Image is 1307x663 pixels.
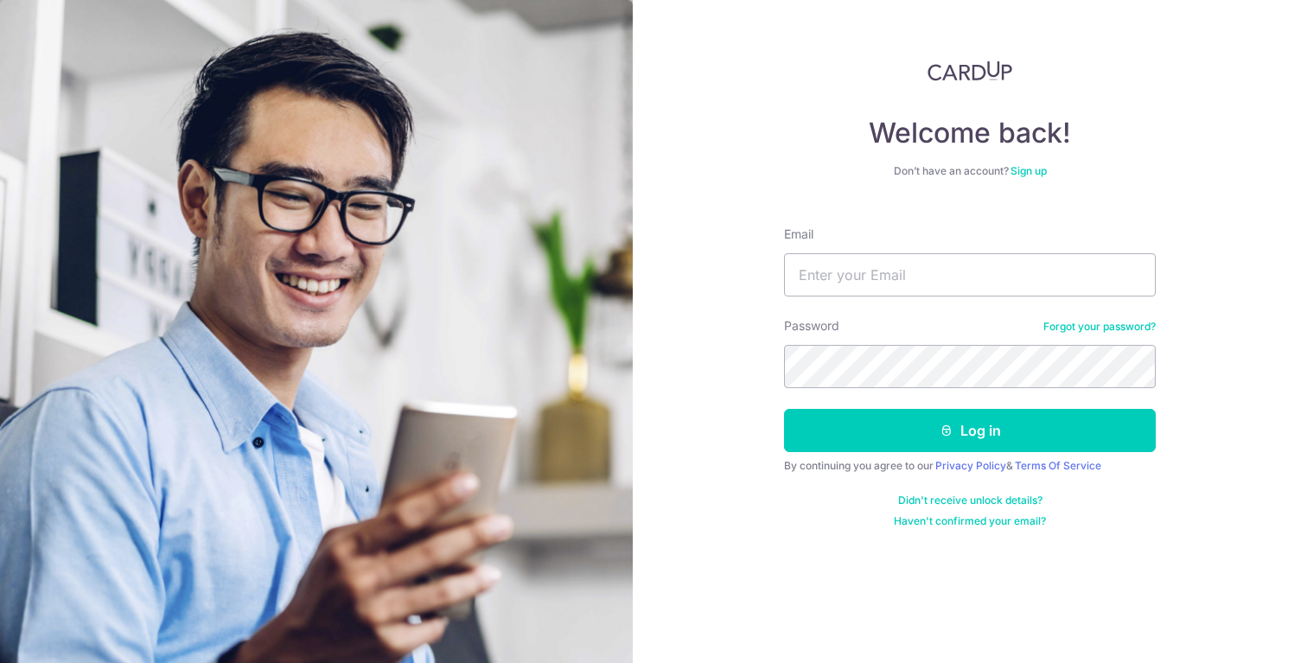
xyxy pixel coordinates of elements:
[784,116,1156,150] h4: Welcome back!
[784,317,839,335] label: Password
[784,253,1156,296] input: Enter your Email
[1015,459,1101,472] a: Terms Of Service
[784,226,813,243] label: Email
[1011,164,1047,177] a: Sign up
[898,494,1042,507] a: Didn't receive unlock details?
[1043,320,1156,334] a: Forgot your password?
[784,409,1156,452] button: Log in
[928,61,1012,81] img: CardUp Logo
[784,459,1156,473] div: By continuing you agree to our &
[935,459,1006,472] a: Privacy Policy
[894,514,1046,528] a: Haven't confirmed your email?
[784,164,1156,178] div: Don’t have an account?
